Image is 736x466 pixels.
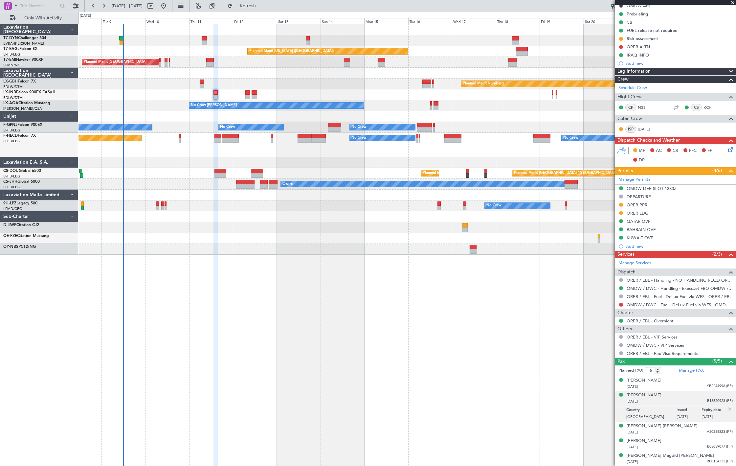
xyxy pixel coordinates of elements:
a: NSS [638,105,653,110]
span: Services [617,251,635,258]
a: OE-FZECitation Mustang [3,234,49,238]
span: Others [617,325,632,333]
span: CS-JHH [3,180,17,184]
span: T7-EMI [3,58,16,62]
span: LX-AOA [3,101,18,105]
a: LX-AOACitation Mustang [3,101,50,105]
div: No Crew [563,133,578,143]
span: F-GPNJ [3,123,17,127]
div: Owner [282,179,294,189]
div: Sat 13 [277,18,321,24]
span: FFC [689,148,697,154]
span: [DATE] - [DATE] [112,3,143,9]
p: [GEOGRAPHIC_DATA] [626,414,677,421]
a: LFMN/NCE [3,63,23,68]
div: Add new [626,244,733,249]
div: No Crew [PERSON_NAME] [191,101,237,110]
span: [DATE] [627,399,638,404]
span: [DATE] [627,459,638,464]
span: FP [707,148,712,154]
p: Issued [677,408,702,414]
div: [DATE] [80,13,91,19]
span: D-ILWP [3,223,16,227]
p: Country [626,408,677,414]
img: close [727,406,733,412]
span: OY-NBS [3,245,18,249]
a: F-HECDFalcon 7X [3,134,36,138]
span: B13520923 (PP) [707,398,733,404]
span: CS-DOU [3,169,19,173]
div: Tue 16 [408,18,452,24]
div: Planned Maint [US_STATE] ([GEOGRAPHIC_DATA]) [249,46,334,56]
a: LFPB/LBG [3,139,20,144]
span: (4/6) [712,167,722,174]
div: FUEL release not required [627,28,678,33]
span: Dispatch Checks and Weather [617,137,680,144]
span: Refresh [234,4,262,8]
div: CP [625,104,636,111]
div: Tue 9 [101,18,145,24]
span: RE0134332 (PP) [707,459,733,464]
a: CS-JHHGlobal 6000 [3,180,40,184]
span: Pax [617,358,625,365]
a: EDLW/DTM [3,84,23,89]
span: T7-EAGL [3,47,19,51]
div: No Crew [351,133,367,143]
a: 9H-LPZLegacy 500 [3,201,37,205]
a: OMDW / DWC - VIP Services [627,342,684,348]
p: Expiry date [702,408,727,414]
a: LFMD/CEQ [3,206,22,211]
a: Manage Services [618,260,651,267]
div: Fri 12 [233,18,277,24]
div: Thu 18 [496,18,540,24]
div: ISP [625,126,636,133]
span: CR [673,148,678,154]
div: QATAR OVF [627,219,650,224]
span: [DATE] [627,430,638,435]
div: ORER LDG [627,210,648,216]
div: Planned Maint [GEOGRAPHIC_DATA] [84,57,146,67]
div: Wed 10 [145,18,189,24]
a: EDLW/DTM [3,95,23,100]
span: [DATE] [627,384,638,389]
a: Manage PAX [679,367,704,374]
div: CB [627,19,632,25]
label: Planned PAX [618,367,643,374]
a: Manage Permits [618,176,650,183]
div: Planned Maint [GEOGRAPHIC_DATA] ([GEOGRAPHIC_DATA]) [514,168,617,178]
div: DEPARTURE [627,194,651,199]
div: Planned Maint [GEOGRAPHIC_DATA] ([GEOGRAPHIC_DATA]) [423,168,526,178]
div: Sat 20 [584,18,627,24]
div: CS [691,104,702,111]
span: Permits [617,167,633,175]
a: ORER / EBL - Fuel - DeLux Fuel via WFS - ORER / EBL [627,294,732,299]
button: Only With Activity [7,13,71,23]
a: OMDW / DWC - Handling - ExecuJet FBO OMDW / DWC [627,286,733,291]
div: ORER PPR [627,202,647,208]
span: MF [639,148,645,154]
span: [DATE] [627,445,638,450]
a: ORER / EBL - VIP Services [627,334,678,340]
span: LX-GBH [3,80,18,83]
span: DP [639,157,645,164]
div: No Crew [220,122,235,132]
span: 9H-LPZ [3,201,16,205]
div: IRAQ INFO [627,52,649,58]
span: T7-DYN [3,36,18,40]
a: LFPB/LBG [3,128,20,133]
div: Sun 14 [321,18,364,24]
p: [DATE] [702,414,727,421]
a: LFPB/LBG [3,174,20,179]
div: [PERSON_NAME] Magdid [PERSON_NAME] [627,453,714,459]
div: Prebriefing [627,11,648,17]
div: [PERSON_NAME] [627,377,661,384]
span: Dispatch [617,268,636,276]
a: EVRA/[PERSON_NAME] [3,41,44,46]
div: Mon 8 [57,18,101,24]
span: Charter [617,309,633,317]
a: ORER / EBL - Handling - NO HANDLING REQD ORER/EBL [627,277,733,283]
p: [DATE] [677,414,702,421]
span: B05059077 (PP) [707,444,733,450]
a: [DATE] [638,126,653,132]
span: Cabin Crew [617,115,642,123]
